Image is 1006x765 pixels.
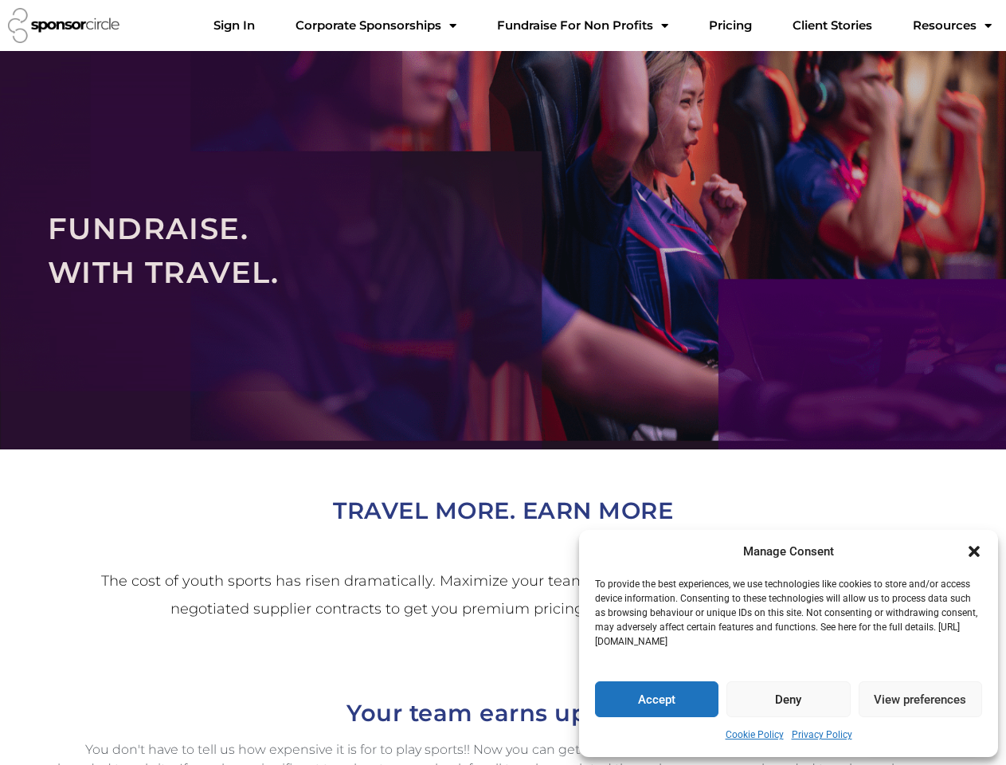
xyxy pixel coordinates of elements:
[696,10,765,41] a: Pricing
[57,693,949,732] h2: Your team earns up to 5%
[780,10,885,41] a: Client Stories
[283,10,469,41] a: Corporate SponsorshipsMenu Toggle
[859,681,982,717] button: View preferences
[8,8,119,43] img: Sponsor Circle logo
[79,567,928,622] h2: The cost of youth sports has risen dramatically. Maximize your team budgets and sponsorship reven...
[966,543,982,559] div: Close dialogue
[201,10,268,41] a: Sign In
[726,681,850,717] button: Deny
[595,681,718,717] button: Accept
[595,577,981,649] p: To provide the best experiences, we use technologies like cookies to store and/or access device i...
[484,10,681,41] a: Fundraise For Non ProfitsMenu Toggle
[48,206,958,295] h2: FUNDRAISE. WITH TRAVEL.
[57,491,949,530] h2: TRAVEL MORE. EARN MORE
[201,10,1004,41] nav: Menu
[743,542,834,562] div: Manage Consent
[726,725,784,745] a: Cookie Policy
[900,10,1004,41] a: Resources
[792,725,852,745] a: Privacy Policy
